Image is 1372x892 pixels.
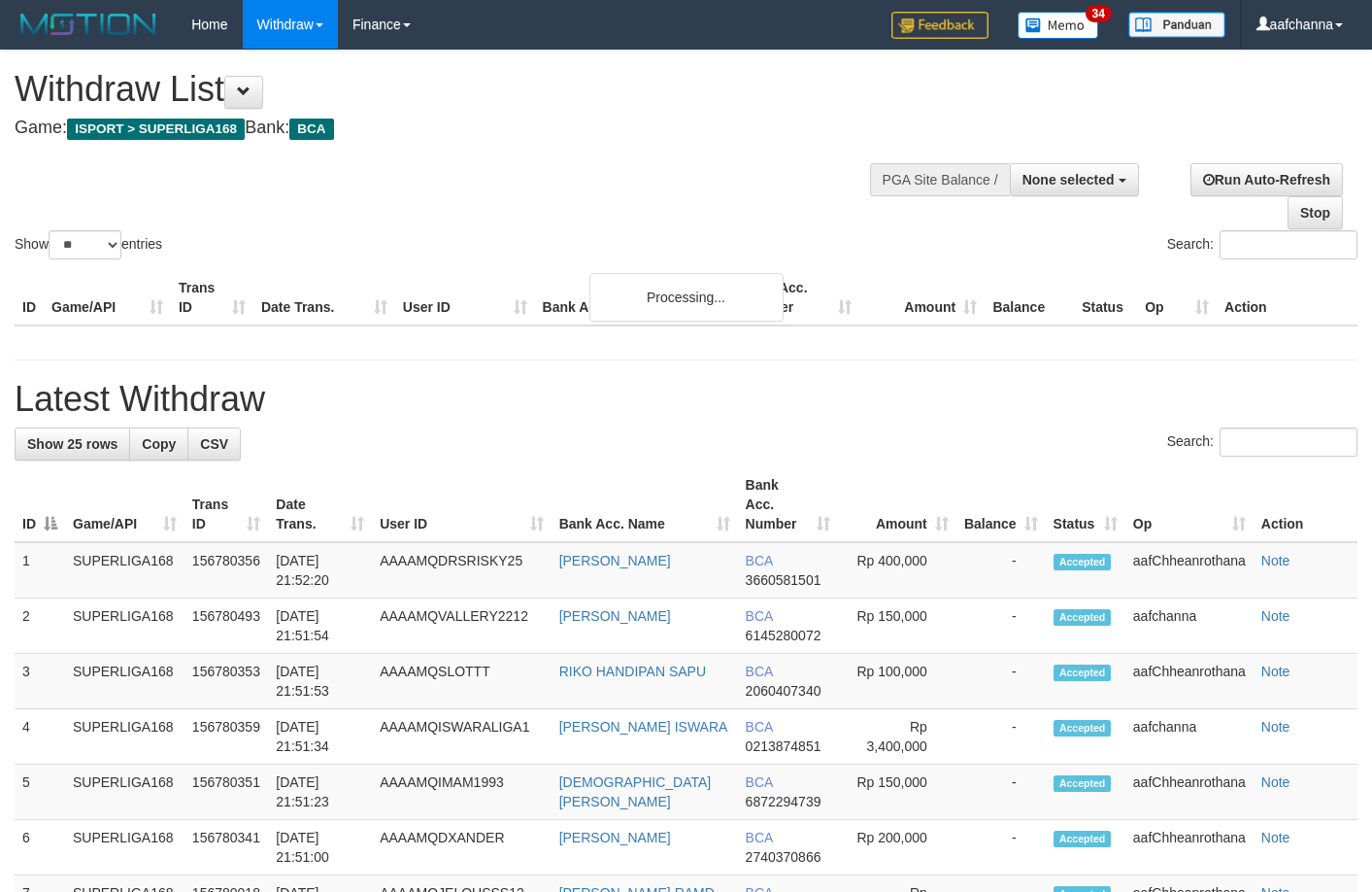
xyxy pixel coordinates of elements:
td: 156780353 [184,654,268,709]
td: aafChheanrothana [1125,542,1254,599]
span: BCA [746,553,773,568]
td: 6 [15,820,65,875]
th: Amount: activate to sort column ascending [838,467,955,542]
td: - [956,709,1046,765]
label: Search: [1167,230,1357,259]
td: [DATE] 21:51:54 [268,599,372,654]
h1: Latest Withdraw [15,380,1357,419]
td: SUPERLIGA168 [65,654,184,709]
span: Copy 3660581501 to clipboard [746,572,821,588]
td: 1 [15,542,65,599]
th: Bank Acc. Name: activate to sort column ascending [552,467,738,542]
th: ID: activate to sort column descending [15,467,65,542]
th: Amount [859,270,985,326]
th: Status: activate to sort column ascending [1046,467,1125,542]
td: AAAAMQVALLERY2212 [372,599,551,654]
td: - [956,654,1046,709]
span: Accepted [1054,554,1112,570]
td: 4 [15,709,65,765]
td: SUPERLIGA168 [65,709,184,765]
td: SUPERLIGA168 [65,820,184,875]
td: SUPERLIGA168 [65,542,184,599]
th: Trans ID [171,270,253,326]
td: aafChheanrothana [1125,654,1254,709]
img: Feedback.jpg [891,12,988,39]
td: 156780359 [184,709,268,765]
td: 156780356 [184,542,268,599]
td: aafChheanrothana [1125,765,1254,820]
td: Rp 100,000 [838,654,955,709]
span: Accepted [1054,665,1112,681]
span: Copy 2740370866 to clipboard [746,849,821,865]
a: Note [1261,719,1290,735]
a: Note [1261,774,1290,790]
td: Rp 200,000 [838,820,955,875]
td: aafChheanrothana [1125,820,1254,875]
th: Balance: activate to sort column ascending [956,467,1046,542]
td: AAAAMQISWARALIGA1 [372,709,551,765]
td: SUPERLIGA168 [65,599,184,654]
th: Op: activate to sort column ascending [1125,467,1254,542]
a: CSV [187,428,241,461]
th: Op [1137,270,1217,326]
a: [PERSON_NAME] [559,830,671,845]
td: SUPERLIGA168 [65,765,184,820]
span: None selected [1022,172,1115,188]
a: RIKO HANDIPAN SAPU [559,664,706,679]
img: MOTION_logo.png [15,10,162,39]
td: [DATE] 21:51:00 [268,820,372,875]
td: - [956,599,1046,654]
td: Rp 150,000 [838,765,955,820]
td: 5 [15,765,65,820]
td: [DATE] 21:51:23 [268,765,372,820]
span: BCA [746,719,773,735]
span: CSV [200,436,228,452]
span: Copy 0213874851 to clipboard [746,738,821,754]
td: AAAAMQIMAM1993 [372,765,551,820]
th: Action [1254,467,1357,542]
th: Trans ID: activate to sort column ascending [184,467,268,542]
th: Action [1217,270,1357,326]
td: - [956,765,1046,820]
span: BCA [746,664,773,679]
div: PGA Site Balance / [870,163,1010,196]
th: Bank Acc. Number [734,270,859,326]
a: Run Auto-Refresh [1190,163,1343,196]
a: Copy [129,428,188,461]
td: AAAAMQDXANDER [372,820,551,875]
th: Status [1074,270,1137,326]
a: Note [1261,608,1290,624]
td: [DATE] 21:51:53 [268,654,372,709]
a: Note [1261,830,1290,845]
td: 156780351 [184,765,268,820]
span: Show 25 rows [27,436,117,452]
input: Search: [1220,230,1357,259]
a: [DEMOGRAPHIC_DATA][PERSON_NAME] [559,774,712,809]
th: Bank Acc. Name [535,270,735,326]
td: AAAAMQDRSRISKY25 [372,542,551,599]
th: Date Trans. [253,270,395,326]
td: Rp 150,000 [838,599,955,654]
td: 156780341 [184,820,268,875]
td: 2 [15,599,65,654]
a: Note [1261,553,1290,568]
th: User ID: activate to sort column ascending [372,467,551,542]
img: panduan.png [1128,12,1225,38]
span: Copy 6872294739 to clipboard [746,794,821,809]
span: BCA [746,774,773,790]
td: Rp 400,000 [838,542,955,599]
th: Game/API: activate to sort column ascending [65,467,184,542]
td: Rp 3,400,000 [838,709,955,765]
span: Copy 2060407340 to clipboard [746,683,821,699]
div: Processing... [589,273,784,322]
th: User ID [395,270,535,326]
a: [PERSON_NAME] [559,608,671,624]
th: ID [15,270,44,326]
a: Note [1261,664,1290,679]
span: Accepted [1054,609,1112,626]
span: Copy [142,436,176,452]
span: 34 [1086,5,1112,22]
td: 3 [15,654,65,709]
th: Bank Acc. Number: activate to sort column ascending [738,467,839,542]
button: None selected [1010,163,1139,196]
